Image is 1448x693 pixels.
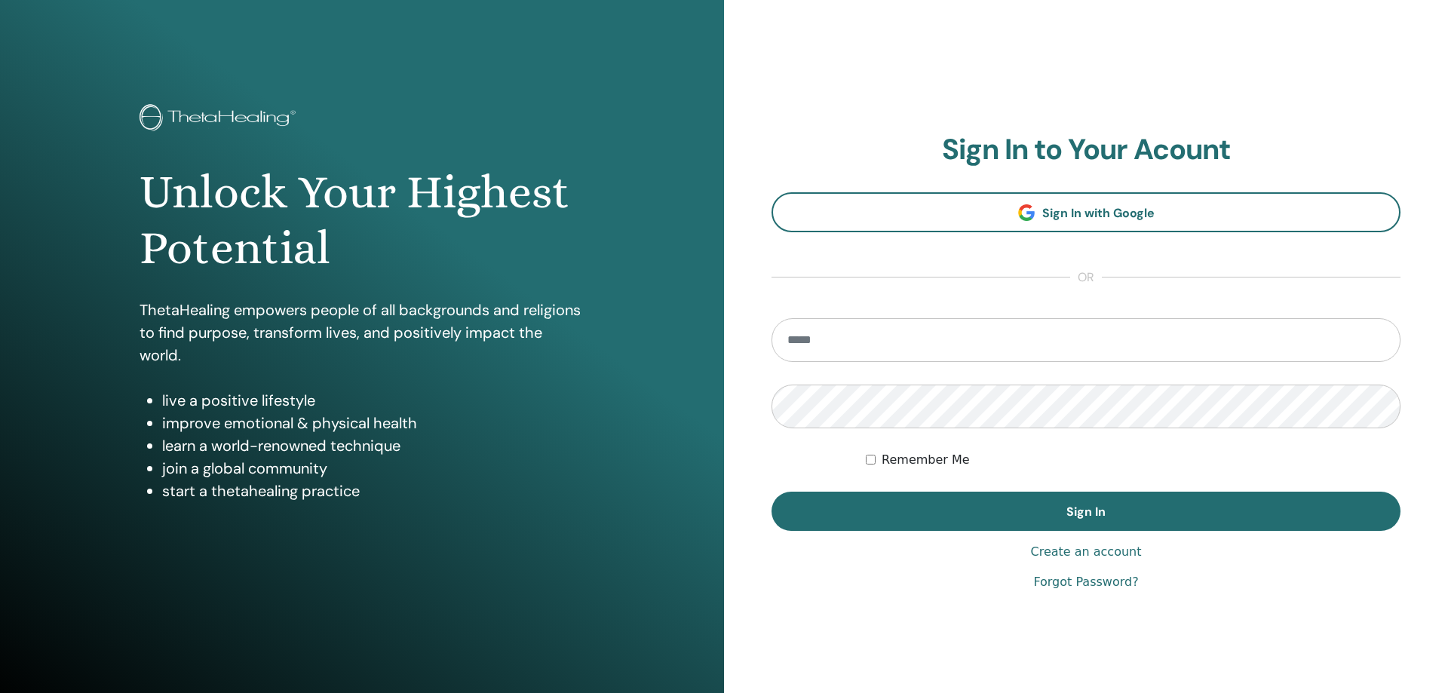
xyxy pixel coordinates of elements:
button: Sign In [772,492,1400,531]
h1: Unlock Your Highest Potential [140,164,584,277]
li: live a positive lifestyle [162,389,584,412]
p: ThetaHealing empowers people of all backgrounds and religions to find purpose, transform lives, a... [140,299,584,366]
a: Sign In with Google [772,192,1400,232]
li: join a global community [162,457,584,480]
span: or [1070,268,1102,287]
h2: Sign In to Your Acount [772,133,1400,167]
span: Sign In with Google [1042,205,1155,221]
li: improve emotional & physical health [162,412,584,434]
a: Create an account [1030,543,1141,561]
label: Remember Me [882,451,970,469]
div: Keep me authenticated indefinitely or until I manually logout [866,451,1400,469]
a: Forgot Password? [1033,573,1138,591]
span: Sign In [1066,504,1106,520]
li: learn a world-renowned technique [162,434,584,457]
li: start a thetahealing practice [162,480,584,502]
